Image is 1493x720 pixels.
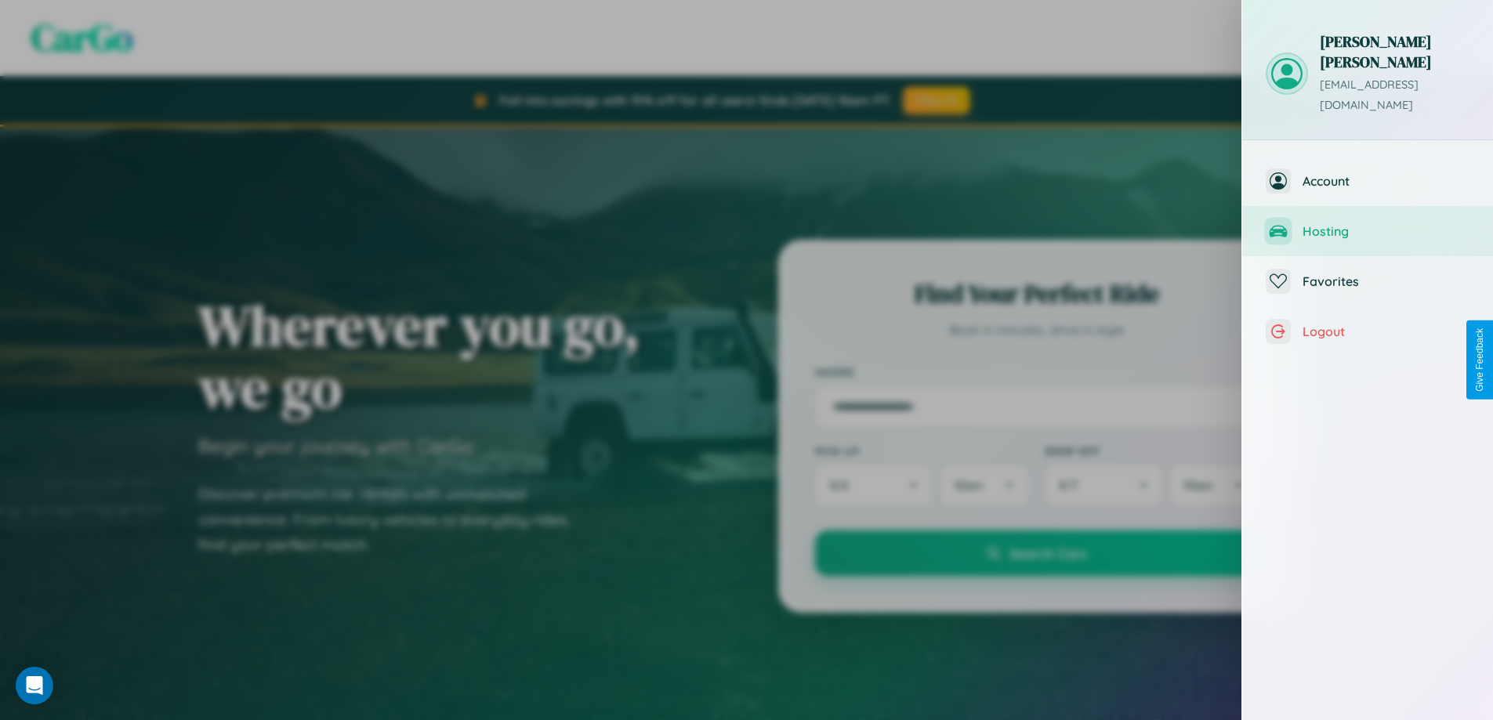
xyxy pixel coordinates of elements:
button: Hosting [1242,206,1493,256]
button: Logout [1242,306,1493,356]
div: Open Intercom Messenger [16,667,53,704]
span: Account [1303,173,1469,189]
button: Favorites [1242,256,1493,306]
button: Account [1242,156,1493,206]
span: Favorites [1303,273,1469,289]
span: Logout [1303,324,1469,339]
span: Hosting [1303,223,1469,239]
div: Give Feedback [1474,328,1485,392]
p: [EMAIL_ADDRESS][DOMAIN_NAME] [1320,75,1469,116]
h3: [PERSON_NAME] [PERSON_NAME] [1320,31,1469,72]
